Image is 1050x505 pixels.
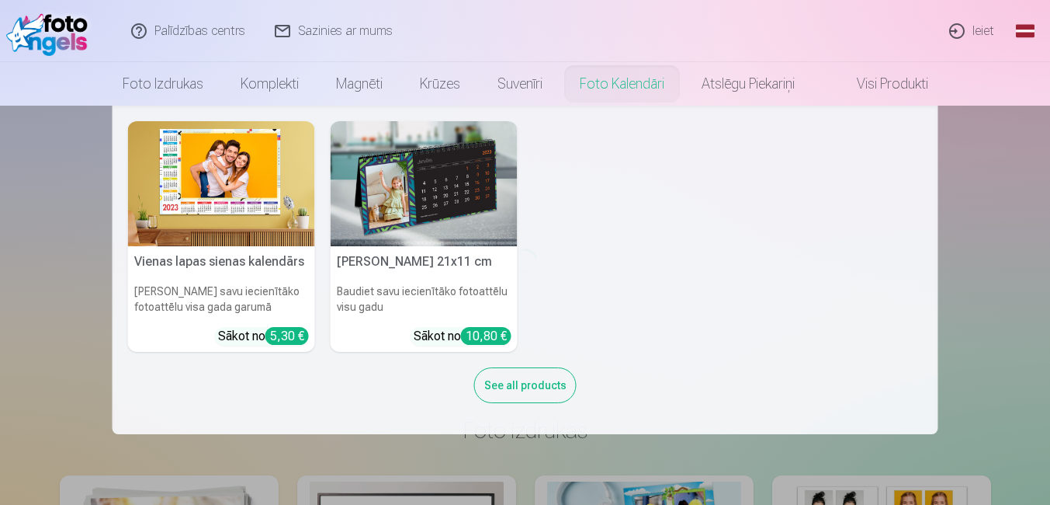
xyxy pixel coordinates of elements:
[128,121,315,352] a: Vienas lapas sienas kalendārsVienas lapas sienas kalendārs[PERSON_NAME] savu iecienītāko fotoattē...
[6,6,95,56] img: /fa1
[414,327,511,346] div: Sākot no
[104,62,222,106] a: Foto izdrukas
[331,121,518,246] img: Galda kalendārs 21x11 cm
[218,327,309,346] div: Sākot no
[317,62,401,106] a: Magnēti
[561,62,683,106] a: Foto kalendāri
[128,277,315,321] h6: [PERSON_NAME] savu iecienītāko fotoattēlu visa gada garumā
[474,367,577,403] div: See all products
[265,327,309,345] div: 5,30 €
[331,246,518,277] h5: [PERSON_NAME] 21x11 cm
[474,376,577,392] a: See all products
[461,327,511,345] div: 10,80 €
[222,62,317,106] a: Komplekti
[128,246,315,277] h5: Vienas lapas sienas kalendārs
[683,62,813,106] a: Atslēgu piekariņi
[401,62,479,106] a: Krūzes
[331,277,518,321] h6: Baudiet savu iecienītāko fotoattēlu visu gadu
[331,121,518,352] a: Galda kalendārs 21x11 cm[PERSON_NAME] 21x11 cmBaudiet savu iecienītāko fotoattēlu visu gaduSākot ...
[128,121,315,246] img: Vienas lapas sienas kalendārs
[813,62,947,106] a: Visi produkti
[479,62,561,106] a: Suvenīri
